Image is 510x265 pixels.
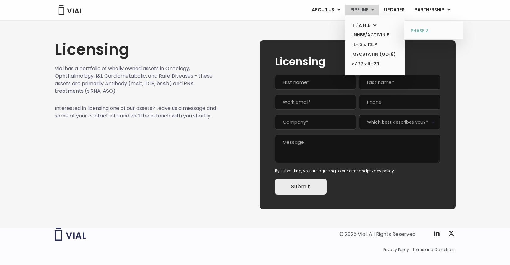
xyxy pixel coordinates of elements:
img: Vial logo wih "Vial" spelled out [55,228,86,241]
input: Submit [275,179,327,195]
a: MYOSTATIN (GDF8) [348,49,402,59]
a: PIPELINEMenu Toggle [345,5,379,15]
img: Vial Logo [58,5,83,15]
input: Company* [275,115,356,130]
a: terms [348,168,359,174]
h1: Licensing [55,40,216,59]
input: First name* [275,75,356,90]
p: Interested in licensing one of our assets? Leave us a message and some of your contact info and w... [55,105,216,120]
h2: Licensing [275,55,440,67]
a: UPDATES [379,5,409,15]
input: Last name* [359,75,440,90]
span: Which best describes you?* [359,115,440,129]
a: Terms and Conditions [412,247,456,252]
a: α4β7 x IL-23 [348,59,402,69]
p: Vial has a portfolio of wholly owned assets in Oncology, Ophthalmology, I&I, Cardiometabolic, and... [55,65,216,95]
a: TL1A HLEMenu Toggle [348,21,402,30]
a: INHBE/ACTIVIN E [348,30,402,40]
input: Work email* [275,95,356,110]
a: PHASE 2 [406,26,461,36]
div: By submitting, you are agreeing to our and [275,168,440,174]
a: privacy policy [367,168,394,174]
input: Phone [359,95,440,110]
a: ABOUT USMenu Toggle [307,5,345,15]
div: © 2025 Vial. All Rights Reserved [339,231,415,238]
a: IL-13 x TSLP [348,40,402,49]
a: PARTNERSHIPMenu Toggle [410,5,455,15]
a: Privacy Policy [383,247,409,252]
